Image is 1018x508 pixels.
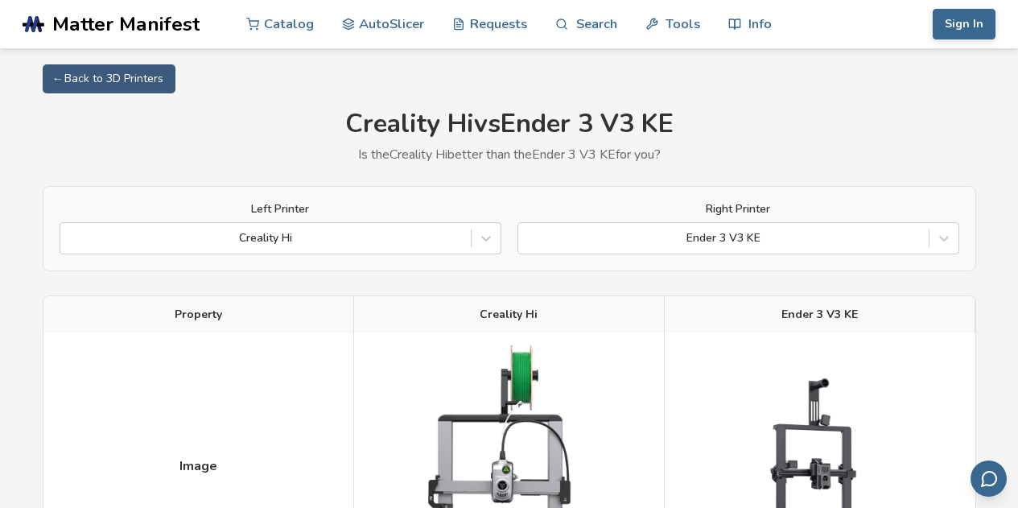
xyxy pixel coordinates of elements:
[971,461,1007,497] button: Send feedback via email
[480,308,538,321] span: Creality Hi
[175,308,222,321] span: Property
[43,64,175,93] a: ← Back to 3D Printers
[68,232,72,245] input: Creality Hi
[517,203,959,216] label: Right Printer
[781,308,858,321] span: Ender 3 V3 KE
[52,13,200,35] span: Matter Manifest
[43,147,976,162] p: Is the Creality Hi better than the Ender 3 V3 KE for you?
[43,109,976,139] h1: Creality Hi vs Ender 3 V3 KE
[179,459,217,473] span: Image
[933,9,995,39] button: Sign In
[60,203,501,216] label: Left Printer
[526,232,530,245] input: Ender 3 V3 KE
